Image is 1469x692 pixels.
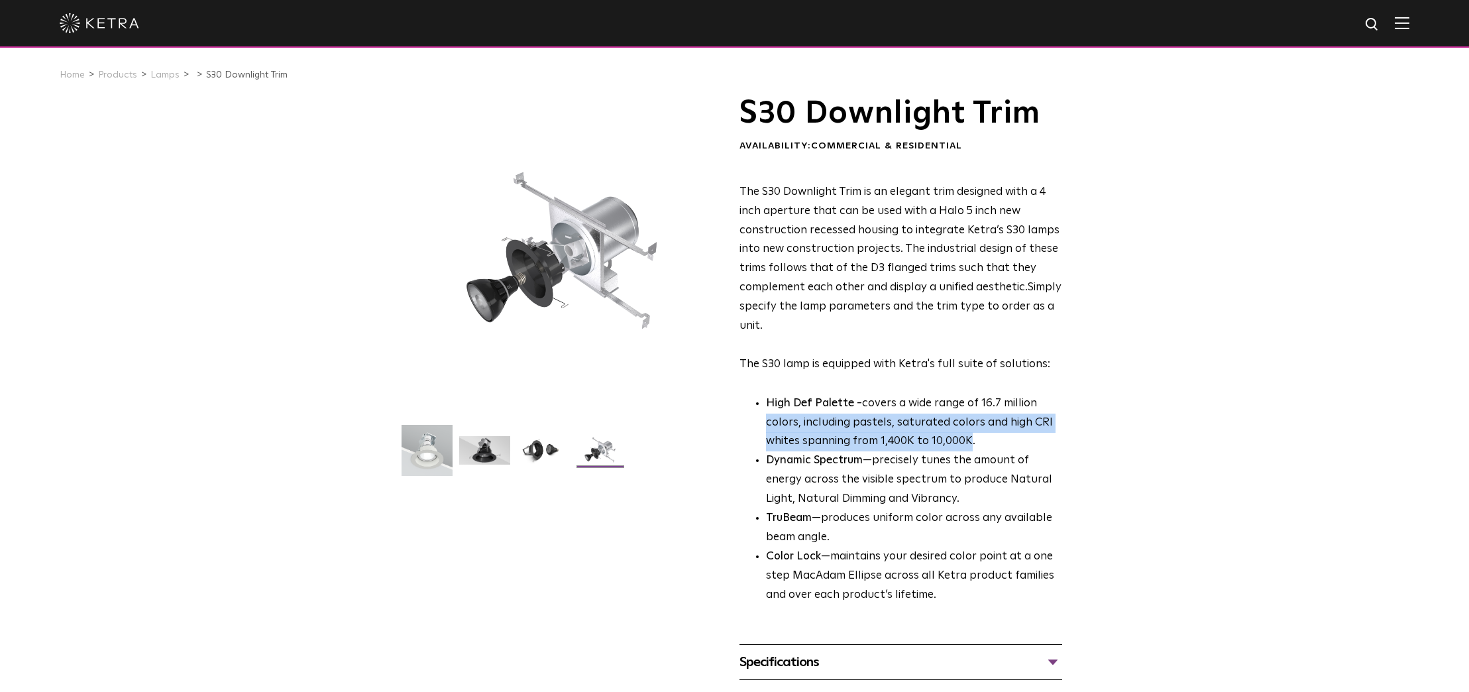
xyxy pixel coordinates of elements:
[766,398,862,409] strong: High Def Palette -
[766,451,1062,509] li: —precisely tunes the amount of energy across the visible spectrum to produce Natural Light, Natur...
[1395,17,1409,29] img: Hamburger%20Nav.svg
[739,97,1062,130] h1: S30 Downlight Trim
[811,141,962,150] span: Commercial & Residential
[739,282,1061,331] span: Simply specify the lamp parameters and the trim type to order as a unit.​
[1364,17,1381,33] img: search icon
[150,70,180,80] a: Lamps
[402,425,453,486] img: S30-DownlightTrim-2021-Web-Square
[739,186,1060,293] span: The S30 Downlight Trim is an elegant trim designed with a 4 inch aperture that can be used with a...
[766,509,1062,548] li: —produces uniform color across any available beam angle.
[574,436,626,475] img: S30 Halo Downlight_Exploded_Black
[766,394,1062,452] p: covers a wide range of 16.7 million colors, including pastels, saturated colors and high CRI whit...
[766,548,1062,605] li: —maintains your desired color point at a one step MacAdam Ellipse across all Ketra product famili...
[766,551,821,562] strong: Color Lock
[739,652,1062,673] div: Specifications
[517,436,568,475] img: S30 Halo Downlight_Table Top_Black
[766,455,863,466] strong: Dynamic Spectrum
[739,140,1062,153] div: Availability:
[739,183,1062,375] p: The S30 lamp is equipped with Ketra's full suite of solutions:
[60,13,139,33] img: ketra-logo-2019-white
[60,70,85,80] a: Home
[766,512,812,524] strong: TruBeam
[98,70,137,80] a: Products
[459,436,510,475] img: S30 Halo Downlight_Hero_Black_Gradient
[206,70,288,80] a: S30 Downlight Trim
